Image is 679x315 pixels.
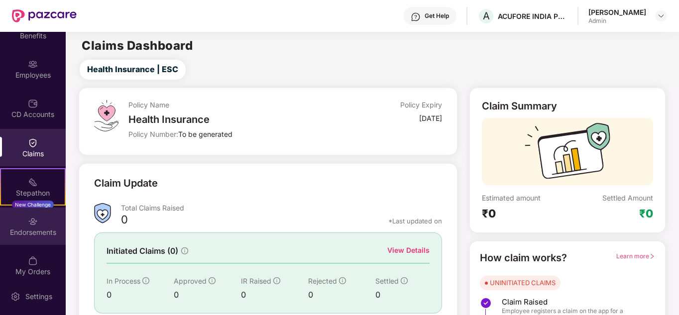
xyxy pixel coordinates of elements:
[82,40,193,52] h2: Claims Dashboard
[482,193,567,203] div: Estimated amount
[94,203,111,223] img: ClaimsSummaryIcon
[401,277,408,284] span: info-circle
[128,100,337,109] div: Policy Name
[482,207,567,220] div: ₹0
[128,113,337,125] div: Health Insurance
[308,289,375,301] div: 0
[28,177,38,187] img: svg+xml;base64,PHN2ZyB4bWxucz0iaHR0cDovL3d3dy53My5vcmcvMjAwMC9zdmciIHdpZHRoPSIyMSIgaGVpZ2h0PSIyMC...
[181,247,188,254] span: info-circle
[28,138,38,148] img: svg+xml;base64,PHN2ZyBpZD0iQ2xhaW0iIHhtbG5zPSJodHRwOi8vd3d3LnczLm9yZy8yMDAwL3N2ZyIgd2lkdGg9IjIwIi...
[273,277,280,284] span: info-circle
[22,292,55,302] div: Settings
[482,100,557,112] div: Claim Summary
[480,250,567,266] div: How claim works?
[28,59,38,69] img: svg+xml;base64,PHN2ZyBpZD0iRW1wbG95ZWVzIiB4bWxucz0iaHR0cDovL3d3dy53My5vcmcvMjAwMC9zdmciIHdpZHRoPS...
[502,297,645,307] span: Claim Raised
[419,113,442,123] div: [DATE]
[94,176,158,191] div: Claim Update
[241,289,308,301] div: 0
[121,212,128,229] div: 0
[602,193,653,203] div: Settled Amount
[241,277,271,285] span: IR Raised
[525,123,610,185] img: svg+xml;base64,PHN2ZyB3aWR0aD0iMTcyIiBoZWlnaHQ9IjExMyIgdmlld0JveD0iMCAwIDE3MiAxMTMiIGZpbGw9Im5vbm...
[209,277,216,284] span: info-circle
[28,99,38,108] img: svg+xml;base64,PHN2ZyBpZD0iQ0RfQWNjb3VudHMiIGRhdGEtbmFtZT0iQ0QgQWNjb3VudHMiIHhtbG5zPSJodHRwOi8vd3...
[483,10,490,22] span: A
[1,188,65,198] div: Stepathon
[28,216,38,226] img: svg+xml;base64,PHN2ZyBpZD0iRW5kb3JzZW1lbnRzIiB4bWxucz0iaHR0cDovL3d3dy53My5vcmcvMjAwMC9zdmciIHdpZH...
[28,256,38,266] img: svg+xml;base64,PHN2ZyBpZD0iTXlfT3JkZXJzIiBkYXRhLW5hbWU9Ik15IE9yZGVycyIgeG1sbnM9Imh0dHA6Ly93d3cudz...
[107,277,140,285] span: In Process
[142,277,149,284] span: info-circle
[174,277,207,285] span: Approved
[12,201,54,209] div: New Challenge
[616,252,655,260] span: Learn more
[107,289,174,301] div: 0
[12,9,77,22] img: New Pazcare Logo
[10,292,20,302] img: svg+xml;base64,PHN2ZyBpZD0iU2V0dGluZy0yMHgyMCIgeG1sbnM9Imh0dHA6Ly93d3cudzMub3JnLzIwMDAvc3ZnIiB3aW...
[375,277,399,285] span: Settled
[128,129,337,139] div: Policy Number:
[80,60,186,80] button: Health Insurance | ESC
[339,277,346,284] span: info-circle
[588,17,646,25] div: Admin
[657,12,665,20] img: svg+xml;base64,PHN2ZyBpZD0iRHJvcGRvd24tMzJ4MzIiIHhtbG5zPSJodHRwOi8vd3d3LnczLm9yZy8yMDAwL3N2ZyIgd2...
[87,63,178,76] span: Health Insurance | ESC
[411,12,421,22] img: svg+xml;base64,PHN2ZyBpZD0iSGVscC0zMngzMiIgeG1sbnM9Imh0dHA6Ly93d3cudzMub3JnLzIwMDAvc3ZnIiB3aWR0aD...
[375,289,429,301] div: 0
[107,245,178,257] span: Initiated Claims (0)
[490,278,556,288] div: UNINITIATED CLAIMS
[400,100,442,109] div: Policy Expiry
[174,289,241,301] div: 0
[498,11,567,21] div: ACUFORE INDIA PRIVATE LIMITED
[425,12,449,20] div: Get Help
[121,203,442,212] div: Total Claims Raised
[639,207,653,220] div: ₹0
[94,100,118,131] img: svg+xml;base64,PHN2ZyB4bWxucz0iaHR0cDovL3d3dy53My5vcmcvMjAwMC9zdmciIHdpZHRoPSI0OS4zMiIgaGVpZ2h0PS...
[588,7,646,17] div: [PERSON_NAME]
[308,277,337,285] span: Rejected
[387,245,430,256] div: View Details
[178,130,232,138] span: To be generated
[480,297,492,309] img: svg+xml;base64,PHN2ZyBpZD0iU3RlcC1Eb25lLTMyeDMyIiB4bWxucz0iaHR0cDovL3d3dy53My5vcmcvMjAwMC9zdmciIH...
[388,216,442,225] div: *Last updated on
[649,253,655,259] span: right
